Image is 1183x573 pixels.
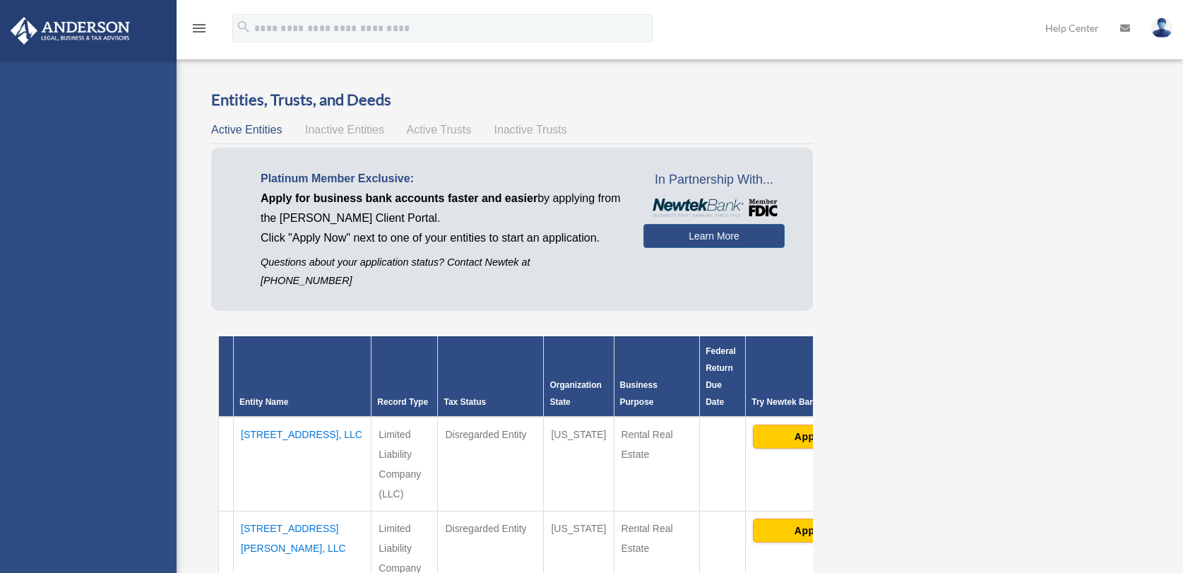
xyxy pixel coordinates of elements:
td: Rental Real Estate [614,417,700,512]
td: Limited Liability Company (LLC) [371,417,438,512]
td: [US_STATE] [544,417,614,512]
span: Inactive Trusts [494,124,567,136]
span: Active Entities [211,124,282,136]
td: Disregarded Entity [438,417,544,512]
th: Entity Name [234,336,371,417]
i: menu [191,20,208,37]
th: Business Purpose [614,336,700,417]
p: Click "Apply Now" next to one of your entities to start an application. [261,228,622,248]
td: [STREET_ADDRESS], LLC [234,417,371,512]
span: In Partnership With... [643,169,785,191]
th: Record Type [371,336,438,417]
th: Tax Status [438,336,544,417]
span: Apply for business bank accounts faster and easier [261,192,537,204]
a: Learn More [643,224,785,248]
th: Organization State [544,336,614,417]
div: Try Newtek Bank [751,394,892,410]
p: Questions about your application status? Contact Newtek at [PHONE_NUMBER] [261,254,622,289]
img: NewtekBankLogoSM.png [650,199,778,217]
span: Active Trusts [407,124,472,136]
p: Platinum Member Exclusive: [261,169,622,189]
img: User Pic [1151,18,1172,38]
button: Apply Now [753,519,891,543]
i: search [236,19,251,35]
h3: Entities, Trusts, and Deeds [211,89,813,111]
span: Inactive Entities [305,124,384,136]
a: menu [191,25,208,37]
th: Federal Return Due Date [700,336,746,417]
img: Anderson Advisors Platinum Portal [6,17,134,45]
p: by applying from the [PERSON_NAME] Client Portal. [261,189,622,228]
button: Apply Now [753,425,891,449]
